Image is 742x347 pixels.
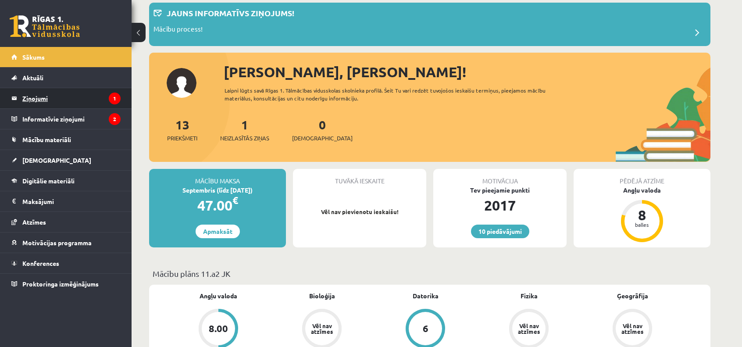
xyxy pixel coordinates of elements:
a: 13Priekšmeti [167,117,197,143]
span: Mācību materiāli [22,136,71,143]
span: € [232,194,238,207]
span: [DEMOGRAPHIC_DATA] [22,156,91,164]
div: Tuvākā ieskaite [293,169,426,186]
div: 6 [423,324,428,333]
a: Sākums [11,47,121,67]
a: Aktuāli [11,68,121,88]
span: Aktuāli [22,74,43,82]
a: Angļu valoda [200,291,237,300]
a: Informatīvie ziņojumi2 [11,109,121,129]
span: Sākums [22,53,45,61]
div: Angļu valoda [574,186,710,195]
div: [PERSON_NAME], [PERSON_NAME]! [224,61,710,82]
a: [DEMOGRAPHIC_DATA] [11,150,121,170]
a: Mācību materiāli [11,129,121,150]
a: Ģeogrāfija [617,291,648,300]
div: Vēl nav atzīmes [310,323,334,334]
a: Digitālie materiāli [11,171,121,191]
div: Laipni lūgts savā Rīgas 1. Tālmācības vidusskolas skolnieka profilā. Šeit Tu vari redzēt tuvojošo... [225,86,561,102]
div: Pēdējā atzīme [574,169,710,186]
span: Neizlasītās ziņas [220,134,269,143]
span: [DEMOGRAPHIC_DATA] [292,134,353,143]
p: Jauns informatīvs ziņojums! [167,7,294,19]
a: 0[DEMOGRAPHIC_DATA] [292,117,353,143]
a: Datorika [413,291,439,300]
span: Proktoringa izmēģinājums [22,280,99,288]
div: Vēl nav atzīmes [517,323,541,334]
a: Maksājumi [11,191,121,211]
div: Mācību maksa [149,169,286,186]
p: Mācību plāns 11.a2 JK [153,268,707,279]
a: Angļu valoda 8 balles [574,186,710,243]
legend: Ziņojumi [22,88,121,108]
p: Mācību process! [153,24,203,36]
span: Konferences [22,259,59,267]
div: Septembris (līdz [DATE]) [149,186,286,195]
a: Apmaksāt [196,225,240,238]
div: balles [629,222,655,227]
div: Tev pieejamie punkti [433,186,567,195]
span: Priekšmeti [167,134,197,143]
a: Jauns informatīvs ziņojums! Mācību process! [153,7,706,42]
span: Digitālie materiāli [22,177,75,185]
a: Ziņojumi1 [11,88,121,108]
legend: Informatīvie ziņojumi [22,109,121,129]
a: Konferences [11,253,121,273]
div: 8 [629,208,655,222]
div: 47.00 [149,195,286,216]
p: Vēl nav pievienotu ieskaišu! [297,207,422,216]
a: Proktoringa izmēģinājums [11,274,121,294]
a: Atzīmes [11,212,121,232]
div: Vēl nav atzīmes [620,323,645,334]
a: 1Neizlasītās ziņas [220,117,269,143]
a: Fizika [521,291,538,300]
div: 2017 [433,195,567,216]
div: Motivācija [433,169,567,186]
i: 1 [109,93,121,104]
span: Motivācijas programma [22,239,92,247]
legend: Maksājumi [22,191,121,211]
i: 2 [109,113,121,125]
a: Bioloģija [309,291,335,300]
a: Motivācijas programma [11,233,121,253]
span: Atzīmes [22,218,46,226]
a: 10 piedāvājumi [471,225,529,238]
a: Rīgas 1. Tālmācības vidusskola [10,15,80,37]
div: 8.00 [209,324,228,333]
